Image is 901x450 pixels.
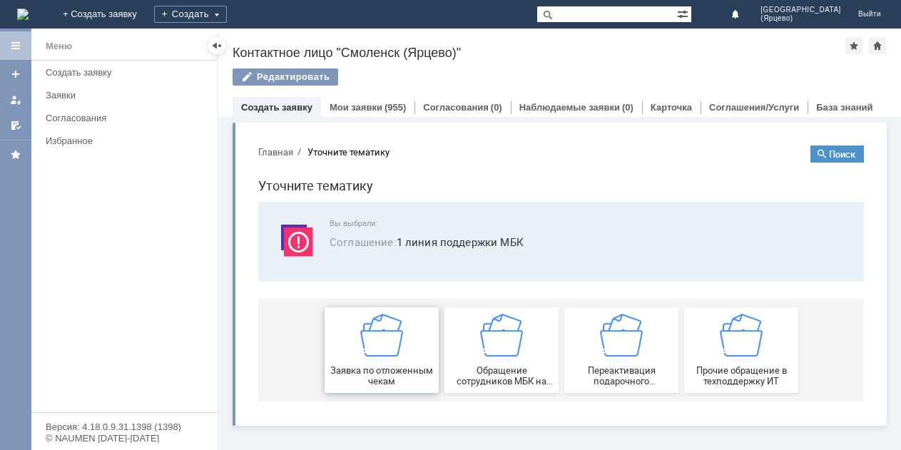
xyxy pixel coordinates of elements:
[82,231,188,252] span: Заявка по отложенным чекам
[241,102,312,113] a: Создать заявку
[677,6,691,20] span: Расширенный поиск
[46,135,193,146] div: Избранное
[845,37,862,54] div: Добавить в избранное
[46,67,208,78] div: Создать заявку
[11,41,617,62] h1: Уточните тематику
[46,90,208,101] div: Заявки
[423,102,489,113] a: Согласования
[40,84,214,106] a: Заявки
[29,85,71,128] img: svg%3E
[11,11,46,24] button: Главная
[760,14,841,23] span: (Ярцево)
[473,180,516,223] img: getfafe0041f1c547558d014b707d1d9f05
[4,114,27,137] a: Мои согласования
[46,434,203,443] div: © NAUMEN [DATE]-[DATE]
[46,38,72,55] div: Меню
[564,11,617,29] button: Поиск
[353,180,396,223] img: getfafe0041f1c547558d014b707d1d9f05
[208,37,225,54] div: Скрыть меню
[154,6,227,23] div: Создать
[330,102,382,113] a: Мои заявки
[61,13,143,24] div: Уточните тематику
[651,102,692,113] a: Карточка
[385,102,406,113] div: (955)
[233,180,276,223] img: getfafe0041f1c547558d014b707d1d9f05
[442,231,547,252] span: Прочие обращение в техподдержку ИТ
[83,101,150,115] span: Соглашение :
[317,173,432,259] a: Переактивация подарочного сертификата
[322,231,427,252] span: Переактивация подарочного сертификата
[40,107,214,129] a: Согласования
[40,61,214,83] a: Создать заявку
[4,63,27,86] a: Создать заявку
[17,9,29,20] a: Перейти на домашнюю страницу
[816,102,872,113] a: База знаний
[233,46,845,60] div: Контактное лицо "Смоленск (Ярцево)"
[198,173,312,259] button: Обращение сотрудников МБК на недоступность тех. поддержки
[202,231,307,252] span: Обращение сотрудников МБК на недоступность тех. поддержки
[519,102,620,113] a: Наблюдаемые заявки
[437,173,551,259] a: Прочие обращение в техподдержку ИТ
[869,37,886,54] div: Сделать домашней страницей
[113,180,156,223] img: getfafe0041f1c547558d014b707d1d9f05
[760,6,841,14] span: [GEOGRAPHIC_DATA]
[46,422,203,431] div: Версия: 4.18.0.9.31.1398 (1398)
[83,85,600,94] span: Вы выбрали:
[46,113,208,123] div: Согласования
[4,88,27,111] a: Мои заявки
[83,100,600,116] span: 1 линия поддержки МБК
[78,173,192,259] button: Заявка по отложенным чекам
[709,102,799,113] a: Соглашения/Услуги
[622,102,633,113] div: (0)
[17,9,29,20] img: logo
[491,102,502,113] div: (0)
